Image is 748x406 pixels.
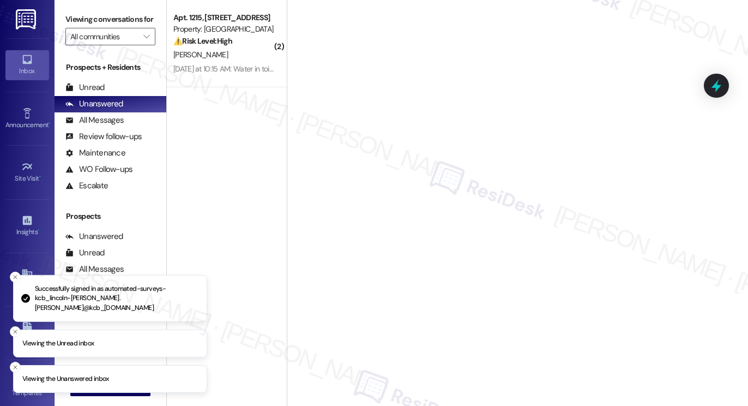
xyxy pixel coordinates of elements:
[173,36,232,46] strong: ⚠️ Risk Level: High
[143,32,149,41] i: 
[5,211,49,241] a: Insights •
[38,226,39,234] span: •
[10,326,21,337] button: Close toast
[55,211,166,222] div: Prospects
[65,82,105,93] div: Unread
[65,147,125,159] div: Maintenance
[65,131,142,142] div: Review follow-ups
[173,12,274,23] div: Apt. 1215, [STREET_ADDRESS]
[5,319,49,348] a: Leads
[65,98,123,110] div: Unanswered
[35,284,198,313] p: Successfully signed in as automated-surveys-kcb_lincoln-[PERSON_NAME].[PERSON_NAME]@kcb_[DOMAIN_N...
[16,9,38,29] img: ResiDesk Logo
[173,50,228,59] span: [PERSON_NAME]
[39,173,41,181] span: •
[22,338,94,348] p: Viewing the Unread inbox
[65,164,132,175] div: WO Follow-ups
[5,372,49,402] a: Templates •
[70,28,138,45] input: All communities
[65,115,124,126] div: All Messages
[10,271,21,282] button: Close toast
[5,50,49,80] a: Inbox
[10,362,21,373] button: Close toast
[5,265,49,294] a: Buildings
[173,64,366,74] div: [DATE] at 10:15 AM: Water in toilet constantly runs never stops
[22,374,109,384] p: Viewing the Unanswered inbox
[65,247,105,259] div: Unread
[65,264,124,275] div: All Messages
[5,158,49,187] a: Site Visit •
[173,23,274,35] div: Property: [GEOGRAPHIC_DATA]
[65,11,155,28] label: Viewing conversations for
[65,231,123,242] div: Unanswered
[65,180,108,192] div: Escalate
[55,62,166,73] div: Prospects + Residents
[49,120,50,127] span: •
